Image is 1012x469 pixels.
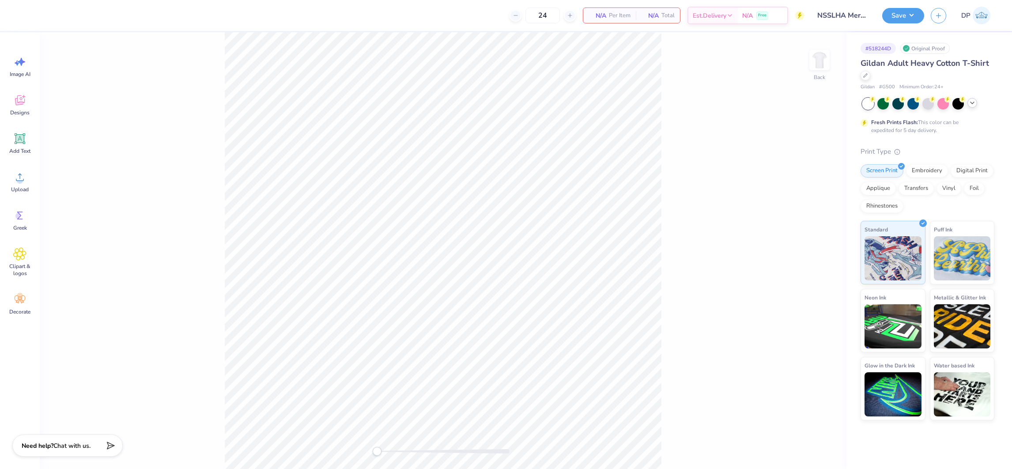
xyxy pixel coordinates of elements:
[865,225,888,234] span: Standard
[9,308,30,315] span: Decorate
[13,224,27,231] span: Greek
[961,11,970,21] span: DP
[973,7,990,24] img: Darlene Padilla
[53,442,91,450] span: Chat with us.
[934,293,986,302] span: Metallic & Glitter Ink
[861,200,903,213] div: Rhinestones
[661,11,675,20] span: Total
[906,164,948,178] div: Embroidery
[934,372,991,416] img: Water based Ink
[934,361,974,370] span: Water based Ink
[865,293,886,302] span: Neon Ink
[899,83,944,91] span: Minimum Order: 24 +
[10,109,30,116] span: Designs
[865,236,921,280] img: Standard
[957,7,994,24] a: DP
[742,11,753,20] span: N/A
[900,43,950,54] div: Original Proof
[11,186,29,193] span: Upload
[861,182,896,195] div: Applique
[609,11,631,20] span: Per Item
[865,372,921,416] img: Glow in the Dark Ink
[865,361,915,370] span: Glow in the Dark Ink
[373,447,381,456] div: Accessibility label
[758,12,767,19] span: Free
[861,43,896,54] div: # 518244D
[934,236,991,280] img: Puff Ink
[525,8,560,23] input: – –
[964,182,985,195] div: Foil
[861,164,903,178] div: Screen Print
[871,119,918,126] strong: Fresh Prints Flash:
[811,7,876,24] input: Untitled Design
[589,11,606,20] span: N/A
[934,225,952,234] span: Puff Ink
[861,83,875,91] span: Gildan
[5,263,34,277] span: Clipart & logos
[899,182,934,195] div: Transfers
[861,147,994,157] div: Print Type
[811,51,828,69] img: Back
[693,11,726,20] span: Est. Delivery
[641,11,659,20] span: N/A
[865,304,921,348] img: Neon Ink
[814,73,825,81] div: Back
[879,83,895,91] span: # G500
[9,148,30,155] span: Add Text
[22,442,53,450] strong: Need help?
[934,304,991,348] img: Metallic & Glitter Ink
[882,8,924,23] button: Save
[936,182,961,195] div: Vinyl
[861,58,989,68] span: Gildan Adult Heavy Cotton T-Shirt
[871,118,980,134] div: This color can be expedited for 5 day delivery.
[951,164,993,178] div: Digital Print
[10,71,30,78] span: Image AI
